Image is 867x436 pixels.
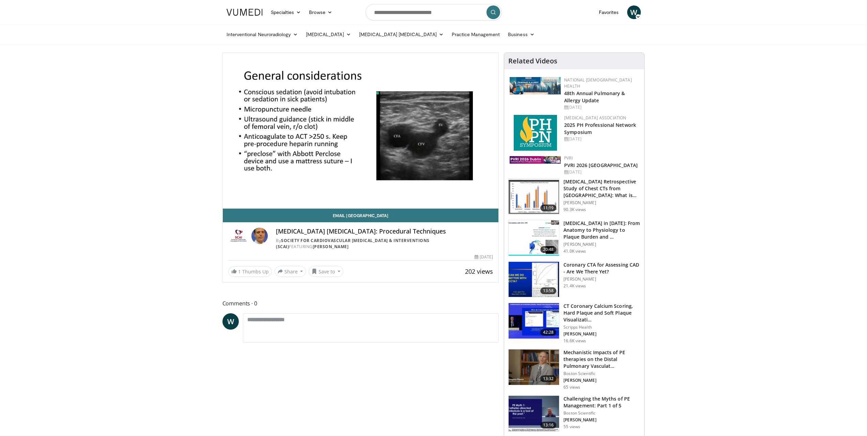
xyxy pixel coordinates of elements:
a: 48th Annual Pulmonary & Allergy Update [564,90,625,104]
p: Boston Scientific [563,410,640,416]
h4: [MEDICAL_DATA] [MEDICAL_DATA]: Procedural Techniques [276,228,493,235]
button: Share [275,266,306,277]
div: [DATE] [564,104,639,110]
span: 13:32 [540,375,557,382]
div: [DATE] [564,169,639,175]
input: Search topics, interventions [366,4,502,20]
a: Email [GEOGRAPHIC_DATA] [223,209,499,222]
p: 41.0K views [563,249,586,254]
button: Save to [309,266,343,277]
a: Specialties [267,5,305,19]
img: b90f5d12-84c1-472e-b843-5cad6c7ef911.jpg.150x105_q85_autocrop_double_scale_upscale_version-0.2.jpg [510,77,561,94]
p: [PERSON_NAME] [563,417,640,423]
p: 55 views [563,424,580,430]
span: Comments 0 [222,299,499,308]
a: 13:16 Challenging the Myths of PE Management: Part 1 of 5 Boston Scientific [PERSON_NAME] 55 views [508,395,640,432]
div: [DATE] [475,254,493,260]
a: 2025 PH Professional Network Symposium [564,122,636,135]
img: Society for Cardiovascular Angiography & Interventions (SCAI) [228,228,249,244]
p: [PERSON_NAME] [563,378,640,383]
div: By FEATURING [276,238,493,250]
img: 34b2b9a4-89e5-4b8c-b553-8a638b61a706.150x105_q85_crop-smart_upscale.jpg [509,262,559,297]
p: [PERSON_NAME] [563,276,640,282]
a: W [627,5,641,19]
p: 16.6K views [563,338,586,344]
a: PVRI [564,155,573,161]
h3: [MEDICAL_DATA] in [DATE]: From Anatomy to Physiology to Plaque Burden and … [563,220,640,240]
h3: Challenging the Myths of PE Management: Part 1 of 5 [563,395,640,409]
video-js: Video Player [223,53,499,209]
a: Society for Cardiovascular [MEDICAL_DATA] & Interventions (SCAI) [276,238,430,250]
span: 42:28 [540,329,557,336]
p: 65 views [563,385,580,390]
img: c2eb46a3-50d3-446d-a553-a9f8510c7760.150x105_q85_crop-smart_upscale.jpg [509,179,559,214]
a: 1 Thumbs Up [228,266,272,277]
p: 21.4K views [563,283,586,289]
a: Practice Management [448,28,504,41]
img: 4caf57cf-5f7b-481c-8355-26418ca1cbc4.150x105_q85_crop-smart_upscale.jpg [509,349,559,385]
img: c6978fc0-1052-4d4b-8a9d-7956bb1c539c.png.150x105_q85_autocrop_double_scale_upscale_version-0.2.png [514,115,557,151]
div: [DATE] [564,136,639,142]
img: 823da73b-7a00-425d-bb7f-45c8b03b10c3.150x105_q85_crop-smart_upscale.jpg [509,220,559,256]
img: 4ea3ec1a-320e-4f01-b4eb-a8bc26375e8f.150x105_q85_crop-smart_upscale.jpg [509,303,559,339]
a: [PERSON_NAME] [313,244,349,250]
img: VuMedi Logo [227,9,263,16]
img: 098efa87-ceca-4c8a-b8c3-1b83f50c5bf2.150x105_q85_crop-smart_upscale.jpg [509,396,559,431]
h4: Related Videos [508,57,557,65]
span: 11:19 [540,205,557,211]
a: PVRI 2026 [GEOGRAPHIC_DATA] [564,162,638,168]
p: 90.3K views [563,207,586,212]
p: Scripps Health [563,325,640,330]
p: [PERSON_NAME] [563,242,640,247]
a: [MEDICAL_DATA] Association [564,115,626,121]
a: [MEDICAL_DATA] [MEDICAL_DATA] [355,28,448,41]
a: 11:19 [MEDICAL_DATA] Retrospective Study of Chest CTs from [GEOGRAPHIC_DATA]: What is the Re… [PE... [508,178,640,214]
img: 33783847-ac93-4ca7-89f8-ccbd48ec16ca.webp.150x105_q85_autocrop_double_scale_upscale_version-0.2.jpg [510,156,561,164]
img: Avatar [251,228,268,244]
h3: Mechanistic Impacts of PE therapies on the Distal Pulmonary Vasculat… [563,349,640,370]
a: Favorites [595,5,623,19]
span: 13:16 [540,422,557,429]
span: 1 [238,268,241,275]
a: 42:28 CT Coronary Calcium Scoring, Hard Plaque and Soft Plaque Visualizati… Scripps Health [PERSO... [508,303,640,344]
h3: Coronary CTA for Assessing CAD - Are We There Yet? [563,261,640,275]
h3: CT Coronary Calcium Scoring, Hard Plaque and Soft Plaque Visualizati… [563,303,640,323]
a: 20:48 [MEDICAL_DATA] in [DATE]: From Anatomy to Physiology to Plaque Burden and … [PERSON_NAME] 4... [508,220,640,256]
p: [PERSON_NAME] [563,200,640,206]
span: 202 views [465,267,493,275]
a: W [222,313,239,330]
a: 13:58 Coronary CTA for Assessing CAD - Are We There Yet? [PERSON_NAME] 21.4K views [508,261,640,298]
span: 20:48 [540,246,557,253]
p: Boston Scientific [563,371,640,376]
a: Browse [305,5,336,19]
a: Business [504,28,539,41]
a: [MEDICAL_DATA] [302,28,355,41]
span: 13:58 [540,287,557,294]
h3: [MEDICAL_DATA] Retrospective Study of Chest CTs from [GEOGRAPHIC_DATA]: What is the Re… [563,178,640,199]
a: Interventional Neuroradiology [222,28,302,41]
p: [PERSON_NAME] [563,331,640,337]
a: 13:32 Mechanistic Impacts of PE therapies on the Distal Pulmonary Vasculat… Boston Scientific [PE... [508,349,640,390]
a: National [DEMOGRAPHIC_DATA] Health [564,77,632,89]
